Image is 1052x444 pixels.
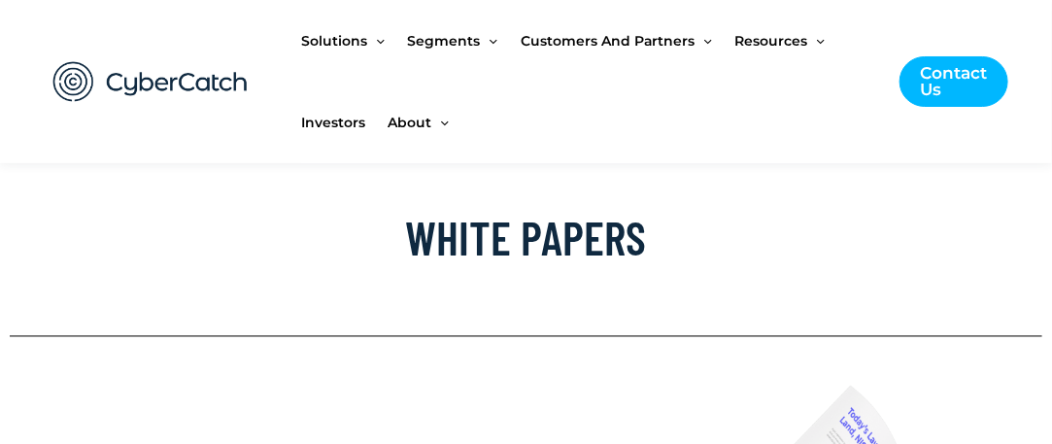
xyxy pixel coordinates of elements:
[899,56,1008,107] a: Contact Us
[388,82,431,163] span: About
[34,42,267,122] img: CyberCatch
[431,82,449,163] span: Menu Toggle
[301,82,365,163] span: Investors
[301,82,388,163] a: Investors
[29,203,1023,273] h4: White Papers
